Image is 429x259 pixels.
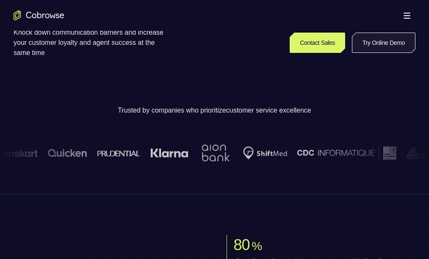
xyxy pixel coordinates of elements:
[352,33,415,53] a: Try Online Demo
[297,146,396,160] img: CDC Informatique
[226,107,311,114] span: customer service excellence
[97,150,140,157] img: prudential
[290,33,345,53] a: Contact Sales
[14,10,64,20] a: Go to the home page
[243,146,287,160] img: Shiftmed
[14,28,171,58] p: Knock down communication barriers and increase your customer loyalty and agent success at the sam...
[150,148,188,158] img: Klarna
[198,136,232,170] img: Aion Bank
[234,236,250,253] span: 80
[252,240,262,253] span: %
